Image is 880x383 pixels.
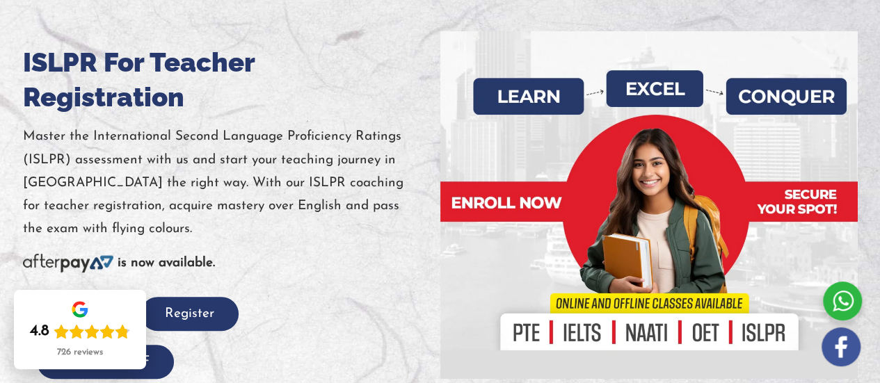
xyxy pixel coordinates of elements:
[118,256,215,270] b: is now available.
[30,322,49,341] div: 4.8
[23,125,440,241] p: Master the International Second Language Proficiency Ratings (ISLPR) assessment with us and start...
[141,307,239,320] a: Register
[30,322,130,341] div: Rating: 4.8 out of 5
[23,254,113,272] img: Afterpay-Logo
[141,297,239,331] button: Register
[23,45,440,115] h1: ISLPR For Teacher Registration
[822,327,861,366] img: white-facebook.png
[57,347,103,358] div: 726 reviews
